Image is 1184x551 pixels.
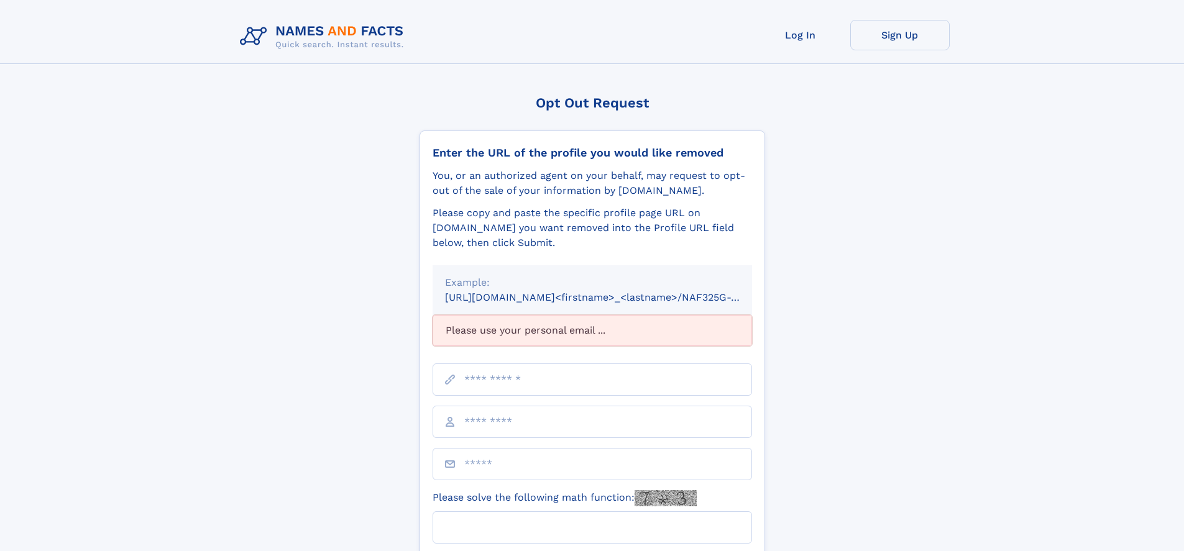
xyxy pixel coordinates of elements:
div: Example: [445,275,740,290]
div: Please copy and paste the specific profile page URL on [DOMAIN_NAME] you want removed into the Pr... [433,206,752,250]
label: Please solve the following math function: [433,490,697,506]
div: Enter the URL of the profile you would like removed [433,146,752,160]
small: [URL][DOMAIN_NAME]<firstname>_<lastname>/NAF325G-xxxxxxxx [445,291,776,303]
div: You, or an authorized agent on your behalf, may request to opt-out of the sale of your informatio... [433,168,752,198]
a: Sign Up [850,20,950,50]
a: Log In [751,20,850,50]
img: Logo Names and Facts [235,20,414,53]
div: Please use your personal email ... [433,315,752,346]
div: Opt Out Request [420,95,765,111]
